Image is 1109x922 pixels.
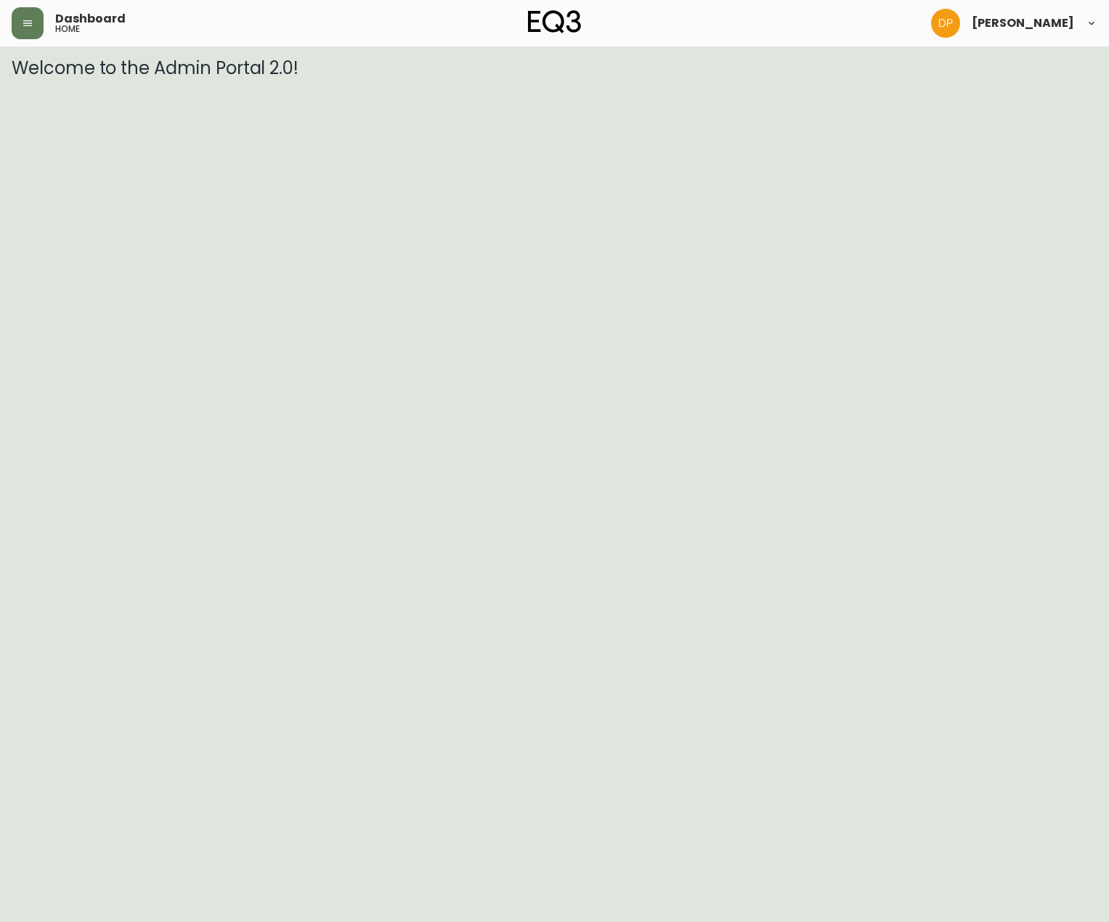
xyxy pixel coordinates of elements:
[12,58,1097,78] h3: Welcome to the Admin Portal 2.0!
[55,25,80,33] h5: home
[972,17,1074,29] span: [PERSON_NAME]
[931,9,960,38] img: b0154ba12ae69382d64d2f3159806b19
[55,13,126,25] span: Dashboard
[528,10,582,33] img: logo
